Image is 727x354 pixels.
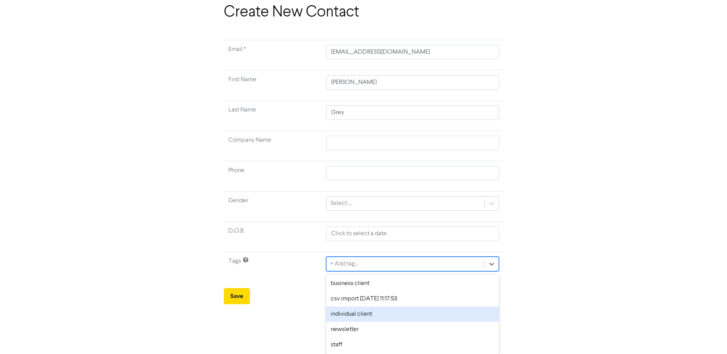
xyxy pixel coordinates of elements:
[326,337,499,352] div: staff
[326,322,499,337] div: newsletter
[224,252,322,282] td: Tags
[224,192,322,222] td: Gender
[224,70,322,101] td: First Name
[224,222,322,252] td: D.O.B
[224,101,322,131] td: Last Name
[224,131,322,161] td: Company Name
[689,317,727,354] iframe: Chat Widget
[224,161,322,192] td: Phone
[224,288,250,304] button: Save
[326,306,499,322] div: individual client
[330,199,352,208] div: Select ...
[224,3,504,21] h1: Create New Contact
[224,40,322,70] td: Required
[330,259,358,269] div: + Add tag...
[326,276,499,291] div: business client
[326,291,499,306] div: csv import [DATE] 11:17:53
[326,226,499,241] input: Click to select a date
